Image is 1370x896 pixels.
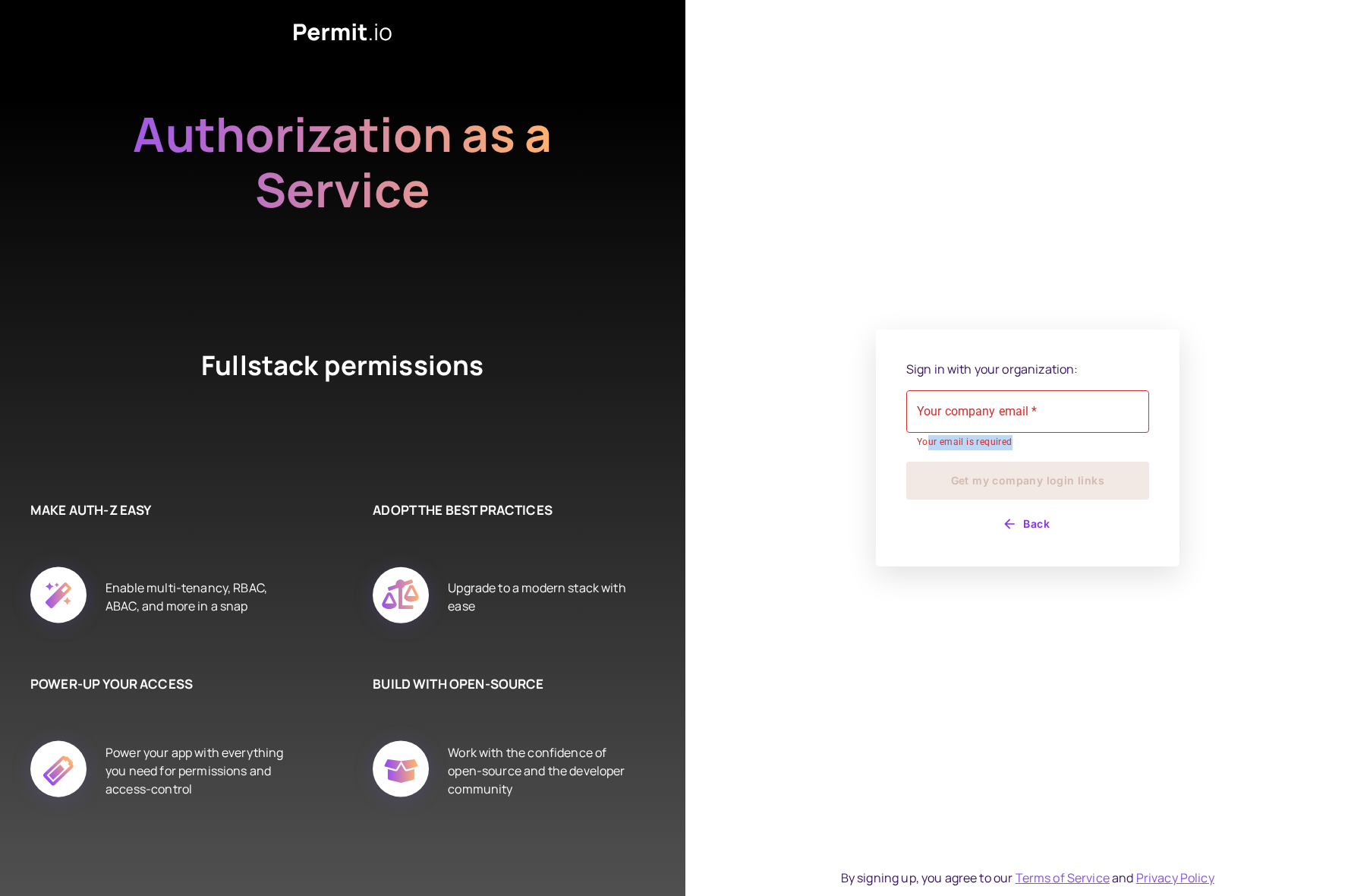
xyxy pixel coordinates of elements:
h4: Fullstack permissions [145,347,540,440]
div: By signing up, you agree to our and [841,869,1214,887]
p: Your email is required [917,435,1139,450]
a: Privacy Policy [1136,869,1214,886]
a: Terms of Service [1016,869,1110,886]
div: Power your app with everything you need for permissions and access-control [106,724,297,818]
h6: MAKE AUTH-Z EASY [30,500,297,520]
button: Get my company login links [906,462,1149,500]
h6: ADOPT THE BEST PRACTICES [373,500,639,520]
h2: Authorization as a Service [84,106,600,273]
h6: POWER-UP YOUR ACCESS [30,674,297,694]
p: Sign in with your organization: [906,360,1149,378]
div: Upgrade to a modern stack with ease [448,550,639,644]
h6: BUILD WITH OPEN-SOURCE [373,674,639,694]
div: Enable multi-tenancy, RBAC, ABAC, and more in a snap [106,550,297,644]
div: Work with the confidence of open-source and the developer community [448,724,639,818]
button: Back [906,512,1149,536]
